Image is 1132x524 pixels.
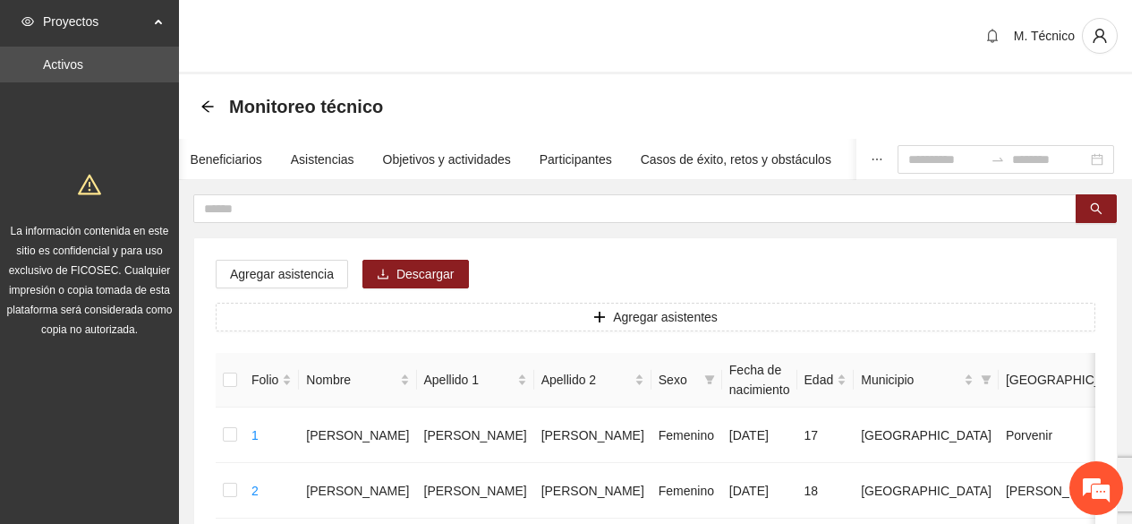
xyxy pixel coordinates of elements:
[981,374,992,385] span: filter
[377,268,389,282] span: download
[541,370,631,390] span: Apellido 2
[299,408,416,463] td: [PERSON_NAME]
[534,463,651,519] td: [PERSON_NAME]
[722,353,797,408] th: Fecha de nacimiento
[1014,29,1075,43] span: M. Técnico
[977,366,995,393] span: filter
[1083,28,1117,44] span: user
[21,15,34,28] span: eye
[299,353,416,408] th: Nombre
[299,463,416,519] td: [PERSON_NAME]
[251,484,259,498] a: 2
[797,408,855,463] td: 17
[534,408,651,463] td: [PERSON_NAME]
[417,463,534,519] td: [PERSON_NAME]
[424,370,514,390] span: Apellido 1
[306,370,396,390] span: Nombre
[383,150,511,169] div: Objetivos y actividades
[43,57,83,72] a: Activos
[291,150,354,169] div: Asistencias
[722,408,797,463] td: [DATE]
[641,150,831,169] div: Casos de éxito, retos y obstáculos
[613,307,718,327] span: Agregar asistentes
[417,353,534,408] th: Apellido 1
[854,408,999,463] td: [GEOGRAPHIC_DATA]
[861,370,960,390] span: Municipio
[854,353,999,408] th: Municipio
[871,153,883,166] span: ellipsis
[200,99,215,114] span: arrow-left
[534,353,651,408] th: Apellido 2
[701,366,719,393] span: filter
[251,428,259,442] a: 1
[230,264,334,284] span: Agregar asistencia
[191,150,262,169] div: Beneficiarios
[540,150,612,169] div: Participantes
[1082,18,1118,54] button: user
[200,99,215,115] div: Back
[979,29,1006,43] span: bell
[722,463,797,519] td: [DATE]
[797,463,855,519] td: 18
[229,92,383,121] span: Monitoreo técnico
[659,370,697,390] span: Sexo
[797,353,855,408] th: Edad
[7,225,173,336] span: La información contenida en este sitio es confidencial y para uso exclusivo de FICOSEC. Cualquier...
[854,463,999,519] td: [GEOGRAPHIC_DATA]
[362,260,469,288] button: downloadDescargar
[1076,194,1117,223] button: search
[396,264,455,284] span: Descargar
[978,21,1007,50] button: bell
[593,311,606,325] span: plus
[216,260,348,288] button: Agregar asistencia
[216,303,1095,331] button: plusAgregar asistentes
[244,353,299,408] th: Folio
[856,139,898,180] button: ellipsis
[43,4,149,39] span: Proyectos
[1090,202,1102,217] span: search
[804,370,834,390] span: Edad
[991,152,1005,167] span: swap-right
[704,374,715,385] span: filter
[417,408,534,463] td: [PERSON_NAME]
[651,463,722,519] td: Femenino
[78,173,101,196] span: warning
[651,408,722,463] td: Femenino
[991,152,1005,167] span: to
[251,370,278,390] span: Folio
